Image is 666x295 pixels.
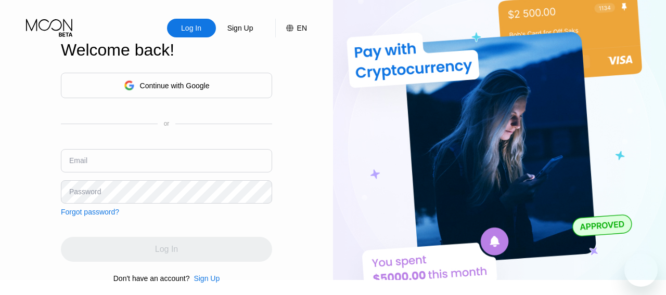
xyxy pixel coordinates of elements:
[61,208,119,216] div: Forgot password?
[164,120,170,127] div: or
[69,156,87,165] div: Email
[69,187,101,196] div: Password
[189,274,220,283] div: Sign Up
[113,274,190,283] div: Don't have an account?
[297,24,307,32] div: EN
[226,23,254,33] div: Sign Up
[61,41,272,60] div: Welcome back!
[624,253,658,287] iframe: Button to launch messaging window
[140,82,210,90] div: Continue with Google
[180,23,202,33] div: Log In
[167,19,216,37] div: Log In
[275,19,307,37] div: EN
[61,73,272,98] div: Continue with Google
[216,19,265,37] div: Sign Up
[194,274,220,283] div: Sign Up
